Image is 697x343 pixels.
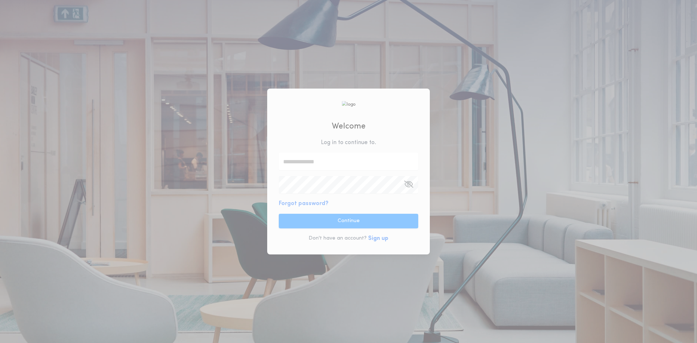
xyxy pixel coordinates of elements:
[279,214,418,228] button: Continue
[368,234,388,243] button: Sign up
[279,199,329,208] button: Forgot password?
[332,121,366,132] h2: Welcome
[342,101,355,108] img: logo
[321,138,376,147] p: Log in to continue to .
[309,235,367,242] p: Don't have an account?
